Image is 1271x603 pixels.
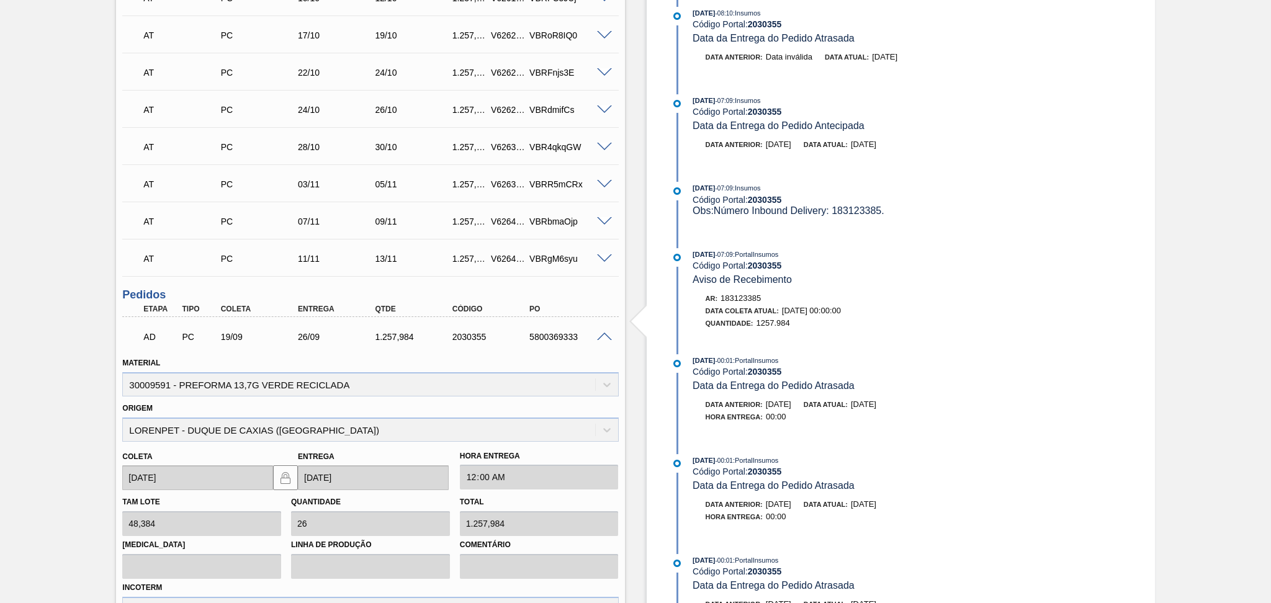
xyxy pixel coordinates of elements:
img: atual [673,100,681,107]
div: 1.257,984 [449,179,490,189]
div: Pedido de Compra [218,179,305,189]
label: Comentário [460,536,619,554]
div: 19/10/2025 [372,30,459,40]
label: Total [460,498,484,506]
div: 1.257,984 [449,68,490,78]
span: - 07:09 [716,185,733,192]
div: Aguardando Informações de Transporte [140,171,227,198]
span: Data Coleta Atual: [706,307,779,315]
div: 13/11/2025 [372,254,459,264]
span: [DATE] [693,9,715,17]
span: [DATE] [693,251,715,258]
img: atual [673,460,681,467]
div: 1.257,984 [449,254,490,264]
p: AT [143,179,224,189]
div: Código Portal: [693,367,987,377]
label: Tam lote [122,498,159,506]
span: Data atual: [804,501,848,508]
div: 28/10/2025 [295,142,382,152]
div: Código Portal: [693,566,987,576]
span: [DATE] [851,400,876,409]
span: [DATE] [766,499,791,509]
div: Qtde [372,305,459,313]
span: Data anterior: [706,401,763,408]
div: 26/09/2025 [295,332,382,342]
p: AT [143,142,224,152]
span: : PortalInsumos [733,457,778,464]
span: - 00:01 [716,357,733,364]
span: Data atual: [804,401,848,408]
span: Hora Entrega : [706,413,763,421]
span: Data anterior: [706,53,763,61]
strong: 2030355 [748,566,782,576]
div: Código Portal: [693,107,987,117]
div: Pedido de Compra [218,142,305,152]
div: VBRgM6syu [526,254,613,264]
p: AD [143,332,177,342]
strong: 2030355 [748,261,782,270]
img: locked [278,470,293,485]
strong: 2030355 [748,19,782,29]
span: [DATE] [693,556,715,564]
div: Aguardando Informações de Transporte [140,96,227,123]
span: [DATE] [766,140,791,149]
span: - 07:09 [716,251,733,258]
span: Data atual: [804,141,848,148]
img: atual [673,187,681,195]
div: 19/09/2025 [218,332,305,342]
span: : PortalInsumos [733,251,778,258]
div: V626468 [488,254,528,264]
span: Data da Entrega do Pedido Atrasada [693,480,855,491]
span: [DATE] [872,52,897,61]
div: V626300 [488,142,528,152]
div: Código Portal: [693,467,987,476]
span: : Insumos [733,184,761,192]
span: Obs: Número Inbound Delivery: 183123385. [693,205,884,216]
span: - 08:10 [716,10,733,17]
div: Código Portal: [693,195,987,205]
div: Pedido de Compra [218,68,305,78]
span: Data da Entrega do Pedido Atrasada [693,33,855,43]
img: atual [673,254,681,261]
div: V626257 [488,30,528,40]
span: Data da Entrega do Pedido Atrasada [693,580,855,591]
div: 09/11/2025 [372,217,459,226]
div: Aguardando Descarga [140,323,181,351]
div: Aguardando Informações de Transporte [140,133,227,161]
div: Pedido de Compra [218,105,305,115]
strong: 2030355 [748,467,782,476]
div: Pedido de Compra [218,254,305,264]
div: PO [526,305,613,313]
span: : Insumos [733,97,761,104]
div: 26/10/2025 [372,105,459,115]
div: 5800369333 [526,332,613,342]
span: : Insumos [733,9,761,17]
span: - 07:09 [716,97,733,104]
span: : PortalInsumos [733,556,778,564]
p: AT [143,105,224,115]
div: 24/10/2025 [295,105,382,115]
span: Data da Entrega do Pedido Atrasada [693,380,855,391]
div: V626467 [488,217,528,226]
div: 22/10/2025 [295,68,382,78]
label: Material [122,359,160,367]
div: Código Portal: [693,261,987,270]
span: 1257.984 [757,318,790,328]
label: Hora Entrega [460,447,619,465]
span: [DATE] [693,357,715,364]
div: VBRFnjs3E [526,68,613,78]
span: 00:00 [766,512,786,521]
div: Tipo [179,305,219,313]
div: 07/11/2025 [295,217,382,226]
span: - 00:01 [716,457,733,464]
div: Coleta [218,305,305,313]
div: 17/10/2025 [295,30,382,40]
div: V626258 [488,68,528,78]
label: Quantidade [291,498,341,506]
div: Etapa [140,305,181,313]
div: Pedido de Compra [218,217,305,226]
strong: 2030355 [748,195,782,205]
span: [DATE] 00:00:00 [782,306,841,315]
div: Aguardando Informações de Transporte [140,245,227,272]
input: dd/mm/yyyy [298,465,449,490]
